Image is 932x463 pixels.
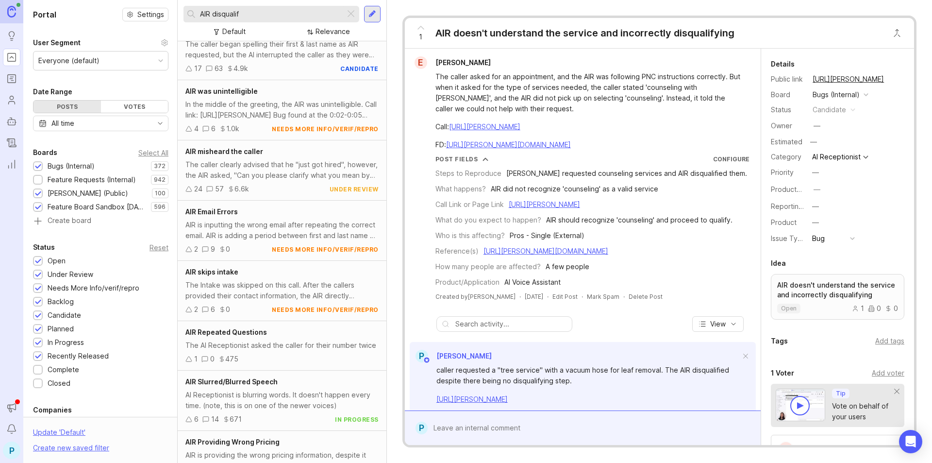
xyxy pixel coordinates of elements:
[185,377,278,386] span: AIR Slurred/Blurred Speech
[435,277,499,288] div: Product/Application
[483,247,608,255] a: [URL][PERSON_NAME][DOMAIN_NAME]
[211,244,215,255] div: 9
[200,9,341,19] input: Search...
[547,292,549,301] div: ·
[211,123,216,134] div: 6
[771,104,805,115] div: Status
[416,350,428,362] div: P
[506,168,747,179] div: [PERSON_NAME] requested counseling services and AIR disqualified them.
[771,58,795,70] div: Details
[3,91,20,109] a: Users
[185,328,267,336] span: AIR Repeated Questions
[812,154,861,160] div: AI Receptionist
[776,389,825,421] img: video-thumbnail-vote-d41b83416815613422e2ca741bf692cc.jpg
[807,136,820,148] div: —
[3,155,20,173] a: Reporting
[48,174,136,185] div: Feature Requests (Internal)
[771,202,823,210] label: Reporting Team
[423,357,430,364] img: member badge
[330,185,379,193] div: under review
[272,245,379,254] div: needs more info/verif/repro
[899,430,922,453] div: Open Intercom Messenger
[185,99,379,120] div: In the middle of the greeting, the AIR was unintelligible. Call link: [URL][PERSON_NAME] Bug foun...
[33,217,168,226] a: Create board
[185,220,379,241] div: AIR is inputting the wrong email after repeating the correct email. AIR is adding a period betwee...
[211,304,215,315] div: 6
[225,354,238,364] div: 475
[33,101,101,113] div: Posts
[813,104,846,115] div: candidate
[552,292,578,301] div: Edit Post
[194,414,199,425] div: 6
[3,70,20,87] a: Roadmaps
[3,113,20,130] a: Autopilot
[38,55,100,66] div: Everyone (default)
[194,123,199,134] div: 4
[781,305,797,312] p: open
[211,414,219,425] div: 14
[3,27,20,45] a: Ideas
[154,162,166,170] p: 372
[122,8,168,21] a: Settings
[48,378,70,389] div: Closed
[185,340,379,351] div: The AI Receptionist asked the caller for their number twice
[48,364,79,375] div: Complete
[813,89,860,100] div: Bugs (Internal)
[150,245,168,250] div: Reset
[436,365,740,386] div: caller requested a "tree service" with a vacuum hose for leaf removal. The AIR disqualified despi...
[178,261,386,321] a: AIR skips intakeThe Intake was skipped on this call. After the callers provided their contact inf...
[771,274,904,320] a: AIR doesn't understand the service and incorrectly disqualifyingopen100
[3,134,20,152] a: Changelog
[185,438,280,446] span: AIR Providing Wrong Pricing
[435,121,741,132] div: Call:
[48,256,66,266] div: Open
[185,390,379,411] div: AI Receptionist is blurring words. It doesn't happen every time. (note, this is on one of the new...
[435,199,504,210] div: Call Link or Page Link
[504,277,561,288] div: AI Voice Assistant
[812,217,819,228] div: —
[509,200,580,208] a: [URL][PERSON_NAME]
[178,80,386,140] a: AIR was unintelligibleIn the middle of the greeting, the AIR was unintelligible. Call link: [URL]...
[272,306,379,314] div: needs more info/verif/repro
[185,207,238,216] span: AIR Email Errors
[33,9,56,20] h1: Portal
[446,140,571,149] a: [URL][PERSON_NAME][DOMAIN_NAME]
[410,350,492,362] a: P[PERSON_NAME]
[340,65,379,73] div: candidate
[546,261,589,272] div: A few people
[435,230,505,241] div: Who is this affecting?
[48,296,74,307] div: Backlog
[771,185,822,193] label: ProductboardID
[7,6,16,17] img: Canny Home
[447,410,449,418] div: ·
[836,390,846,397] p: Tip
[810,73,887,86] a: [URL][PERSON_NAME]
[875,336,904,346] div: Add tags
[194,244,198,255] div: 2
[33,443,109,453] div: Create new saved filter
[435,155,478,163] div: Post Fields
[814,120,820,131] div: —
[230,414,242,425] div: 671
[210,354,215,364] div: 0
[416,422,428,434] div: P
[194,304,198,315] div: 2
[814,184,820,195] div: —
[435,292,516,301] div: Created by [PERSON_NAME]
[449,122,520,131] a: [URL][PERSON_NAME]
[33,404,72,416] div: Companies
[713,155,749,163] a: Configure
[771,89,805,100] div: Board
[33,241,55,253] div: Status
[778,441,794,457] div: E
[185,147,263,155] span: AIR misheard the caller
[525,292,543,301] span: [DATE]
[215,63,223,74] div: 63
[491,184,658,194] div: AIR did not recognize 'counseling' as a valid service
[48,188,128,199] div: [PERSON_NAME] (Public)
[811,183,823,196] button: ProductboardID
[185,268,238,276] span: AIR skips intake
[580,410,596,418] div: Reply
[436,352,492,360] span: [PERSON_NAME]
[415,56,427,69] div: E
